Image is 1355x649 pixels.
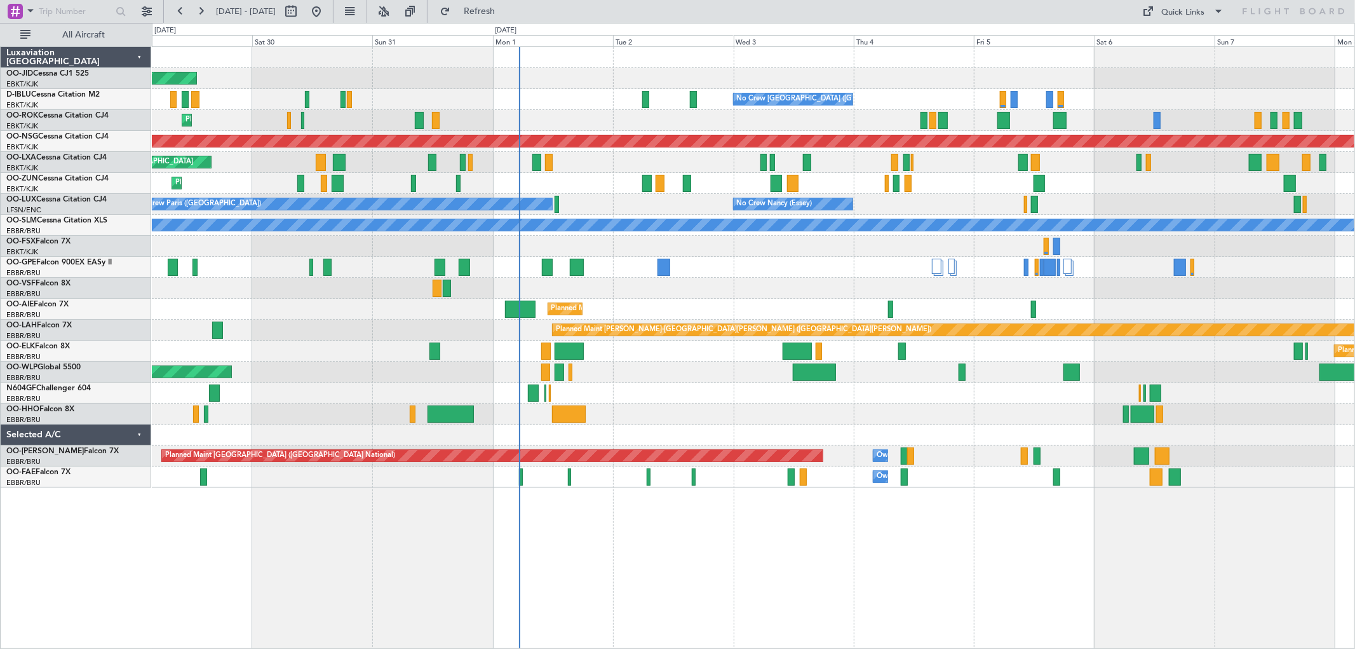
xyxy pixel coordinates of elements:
[6,301,34,308] span: OO-AIE
[877,446,963,465] div: Owner Melsbroek Air Base
[6,217,107,224] a: OO-SLMCessna Citation XLS
[1136,1,1230,22] button: Quick Links
[6,133,38,140] span: OO-NSG
[6,310,41,320] a: EBBR/BRU
[6,280,36,287] span: OO-VSF
[6,142,38,152] a: EBKT/KJK
[6,268,41,278] a: EBBR/BRU
[6,259,36,266] span: OO-GPE
[135,195,261,214] div: No Crew Paris ([GEOGRAPHIC_DATA])
[493,35,613,46] div: Mon 1
[6,154,107,161] a: OO-LXACessna Citation CJ4
[556,320,931,339] div: Planned Maint [PERSON_NAME]-[GEOGRAPHIC_DATA][PERSON_NAME] ([GEOGRAPHIC_DATA][PERSON_NAME])
[551,299,752,318] div: Planned Maint [GEOGRAPHIC_DATA] ([GEOGRAPHIC_DATA])
[6,175,38,182] span: OO-ZUN
[6,343,35,350] span: OO-ELK
[6,468,71,476] a: OO-FAEFalcon 7X
[6,121,38,131] a: EBKT/KJK
[14,25,138,45] button: All Aircraft
[6,205,41,215] a: LFSN/ENC
[6,238,71,245] a: OO-FSXFalcon 7X
[613,35,733,46] div: Tue 2
[434,1,510,22] button: Refresh
[6,163,38,173] a: EBKT/KJK
[6,322,72,329] a: OO-LAHFalcon 7X
[737,90,950,109] div: No Crew [GEOGRAPHIC_DATA] ([GEOGRAPHIC_DATA] National)
[6,91,100,99] a: D-IBLUCessna Citation M2
[6,373,41,383] a: EBBR/BRU
[6,100,38,110] a: EBKT/KJK
[6,457,41,467] a: EBBR/BRU
[974,35,1094,46] div: Fri 5
[6,238,36,245] span: OO-FSX
[6,343,70,350] a: OO-ELKFalcon 8X
[453,7,506,16] span: Refresh
[372,35,492,46] div: Sun 31
[6,196,107,203] a: OO-LUXCessna Citation CJ4
[6,394,41,404] a: EBBR/BRU
[6,364,37,371] span: OO-WLP
[6,364,81,371] a: OO-WLPGlobal 5500
[6,415,41,425] a: EBBR/BRU
[6,322,37,329] span: OO-LAH
[1215,35,1335,46] div: Sun 7
[216,6,276,17] span: [DATE] - [DATE]
[6,259,112,266] a: OO-GPEFalcon 900EX EASy II
[854,35,974,46] div: Thu 4
[6,385,36,392] span: N604GF
[154,25,176,36] div: [DATE]
[495,25,516,36] div: [DATE]
[877,467,963,486] div: Owner Melsbroek Air Base
[6,154,36,161] span: OO-LXA
[6,112,109,120] a: OO-ROKCessna Citation CJ4
[132,35,252,46] div: Fri 29
[6,447,119,455] a: OO-[PERSON_NAME]Falcon 7X
[6,70,33,78] span: OO-JID
[6,352,41,362] a: EBBR/BRU
[737,195,812,214] div: No Crew Nancy (Essey)
[6,301,69,308] a: OO-AIEFalcon 7X
[6,478,41,488] a: EBBR/BRU
[6,280,71,287] a: OO-VSFFalcon 8X
[6,406,39,413] span: OO-HHO
[6,184,38,194] a: EBKT/KJK
[165,446,395,465] div: Planned Maint [GEOGRAPHIC_DATA] ([GEOGRAPHIC_DATA] National)
[734,35,854,46] div: Wed 3
[6,70,89,78] a: OO-JIDCessna CJ1 525
[6,247,38,257] a: EBKT/KJK
[175,174,323,193] div: Planned Maint Kortrijk-[GEOGRAPHIC_DATA]
[6,112,38,120] span: OO-ROK
[6,175,109,182] a: OO-ZUNCessna Citation CJ4
[6,196,36,203] span: OO-LUX
[6,217,37,224] span: OO-SLM
[39,2,112,21] input: Trip Number
[6,331,41,341] a: EBBR/BRU
[252,35,372,46] div: Sat 30
[6,468,36,476] span: OO-FAE
[1095,35,1215,46] div: Sat 6
[6,133,109,140] a: OO-NSGCessna Citation CJ4
[6,91,31,99] span: D-IBLU
[6,406,74,413] a: OO-HHOFalcon 8X
[6,79,38,89] a: EBKT/KJK
[6,385,91,392] a: N604GFChallenger 604
[6,289,41,299] a: EBBR/BRU
[1162,6,1205,19] div: Quick Links
[33,31,134,39] span: All Aircraft
[185,111,334,130] div: Planned Maint Kortrijk-[GEOGRAPHIC_DATA]
[6,447,84,455] span: OO-[PERSON_NAME]
[6,226,41,236] a: EBBR/BRU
